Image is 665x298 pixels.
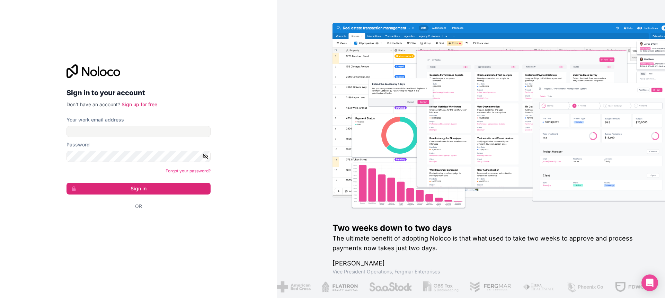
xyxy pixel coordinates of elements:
[332,223,643,234] h1: Two weeks down to two days
[66,87,211,99] h2: Sign in to your account
[566,281,603,292] img: /assets/phoenix-BREaitsQ.png
[332,234,643,253] h2: The ultimate benefit of adopting Noloco is that what used to take two weeks to approve and proces...
[66,151,211,162] input: Password
[66,126,211,137] input: Email address
[135,203,142,210] span: Or
[277,281,310,292] img: /assets/american-red-cross-BAupjrZR.png
[522,281,555,292] img: /assets/fiera-fwj2N5v4.png
[66,141,90,148] label: Password
[66,101,120,107] span: Don't have an account?
[321,281,357,292] img: /assets/flatiron-C8eUkumj.png
[332,268,643,275] h1: Vice President Operations , Fergmar Enterprises
[63,217,209,233] iframe: Sign in with Google Button
[122,101,157,107] a: Sign up for free
[66,116,124,123] label: Your work email address
[614,281,655,292] img: /assets/fdworks-Bi04fVtw.png
[166,168,211,173] a: Forgot your password?
[469,281,511,292] img: /assets/fergmar-CudnrXN5.png
[368,281,412,292] img: /assets/saastock-C6Zbiodz.png
[332,259,643,268] h1: [PERSON_NAME]
[423,281,458,292] img: /assets/gbstax-C-GtDUiK.png
[641,274,658,291] div: Open Intercom Messenger
[66,183,211,195] button: Sign in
